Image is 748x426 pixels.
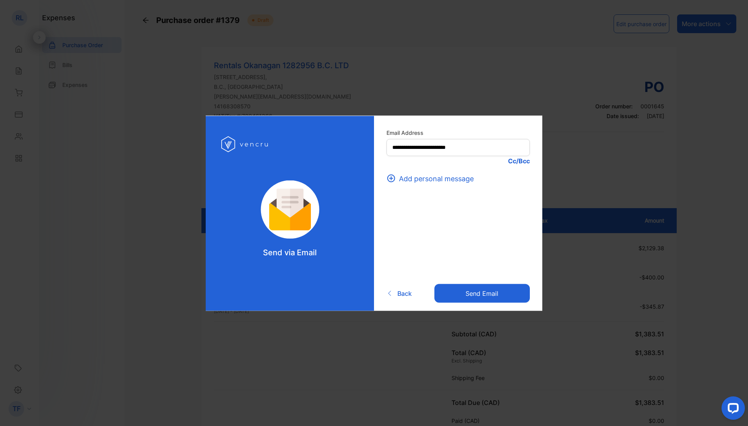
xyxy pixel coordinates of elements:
button: Send email [434,284,530,303]
img: log [250,180,330,239]
label: Email Address [386,128,530,136]
img: log [221,131,270,157]
span: Back [397,289,412,298]
span: Add personal message [399,173,474,184]
p: Cc/Bcc [386,156,530,165]
iframe: LiveChat chat widget [715,393,748,426]
button: Add personal message [386,173,478,184]
p: Send via Email [263,246,317,258]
